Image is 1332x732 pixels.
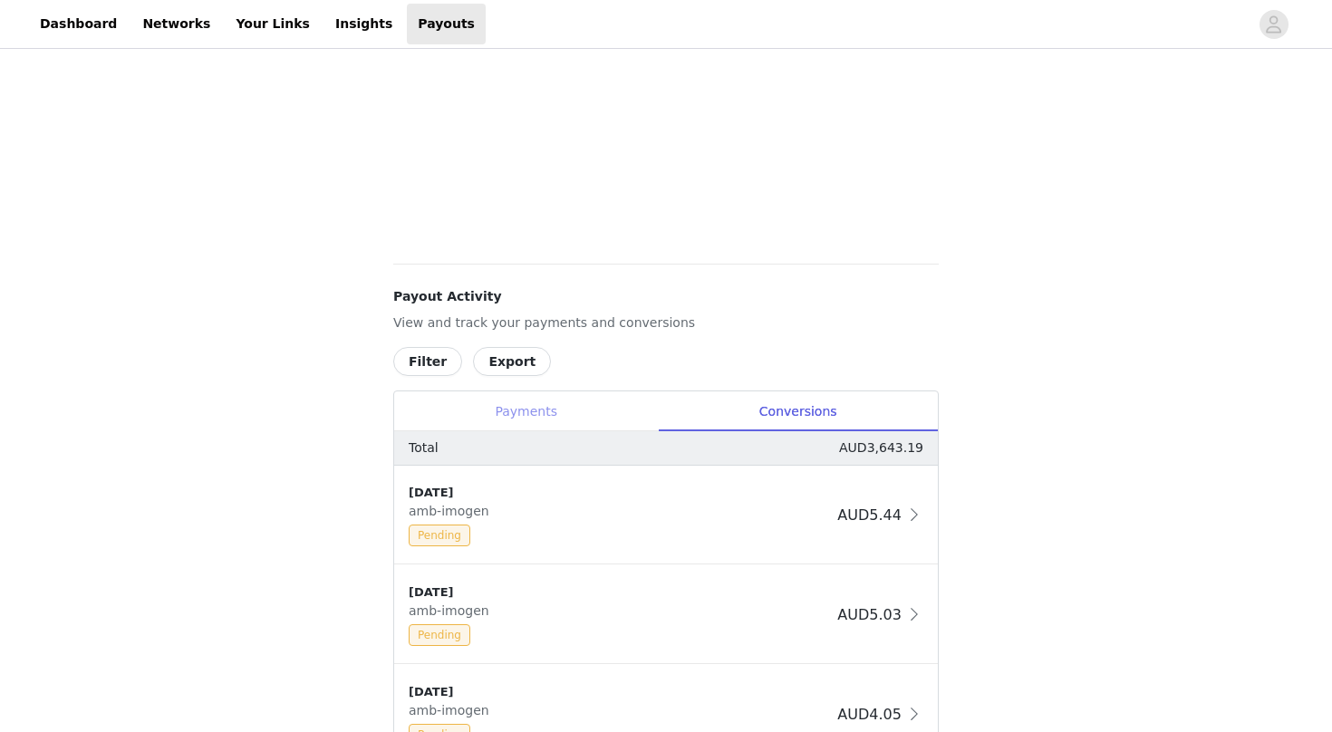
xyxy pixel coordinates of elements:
p: View and track your payments and conversions [393,313,939,332]
div: clickable-list-item [394,565,938,665]
p: AUD3,643.19 [839,438,923,457]
button: Export [473,347,551,376]
a: Networks [131,4,221,44]
a: Payouts [407,4,486,44]
span: Pending [409,624,470,646]
div: [DATE] [409,583,830,602]
a: Your Links [225,4,321,44]
div: [DATE] [409,683,830,701]
a: Insights [324,4,403,44]
span: Pending [409,525,470,546]
h4: Payout Activity [393,287,939,306]
div: [DATE] [409,484,830,502]
span: AUD5.44 [837,506,902,524]
div: Payments [394,391,658,432]
div: clickable-list-item [394,466,938,565]
span: AUD5.03 [837,606,902,623]
span: amb-imogen [409,603,497,618]
a: Dashboard [29,4,128,44]
button: Filter [393,347,462,376]
p: Total [409,438,439,457]
span: AUD4.05 [837,706,902,723]
div: avatar [1265,10,1282,39]
span: amb-imogen [409,703,497,718]
span: amb-imogen [409,504,497,518]
div: Conversions [658,391,938,432]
